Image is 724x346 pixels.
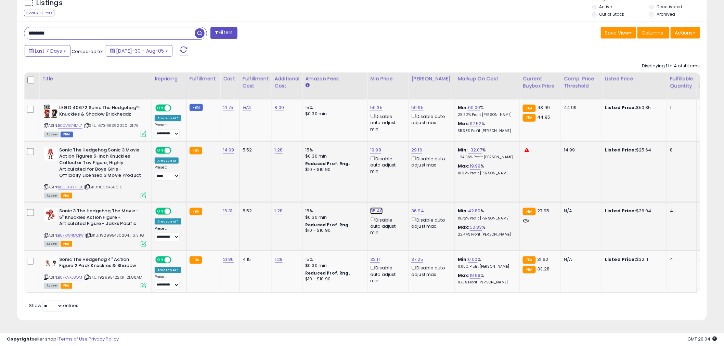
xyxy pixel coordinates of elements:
div: $10 - $10.90 [305,228,362,234]
label: Deactivated [657,4,682,10]
a: 14.99 [223,147,234,154]
div: Disable auto adjust max [411,264,450,278]
div: $50.35 [605,105,662,111]
b: Max: [458,120,470,127]
div: 4.15 [243,256,267,263]
a: 1.28 [275,147,283,154]
div: Disable auto adjust min [370,264,403,284]
div: 5.52 [243,147,267,153]
div: % [458,147,515,160]
small: FBA [190,147,202,155]
b: Max: [458,272,470,279]
span: | SKU: 673419392020_21.75 [83,123,139,128]
a: 50.83 [470,224,482,231]
b: Min: [458,104,468,111]
span: 33.28 [538,266,550,272]
span: All listings currently available for purchase on Amazon [44,193,60,199]
div: 0.00 [700,105,711,111]
span: FBM [61,132,73,137]
div: Ship Price [700,75,713,90]
button: Last 7 Days [25,45,70,57]
a: -32.07 [468,147,482,154]
div: Cost [223,75,237,82]
p: 11.73% Profit [PERSON_NAME] [458,280,515,285]
div: 14.99 [564,147,597,153]
span: All listings currently available for purchase on Amazon [44,283,60,289]
div: 0.00 [700,147,711,153]
span: | SKU: 192995430204_16.31TG [85,232,144,238]
div: % [458,208,515,221]
a: 37.25 [411,256,423,263]
div: $10 - $10.90 [305,276,362,282]
div: Amazon AI * [155,218,181,225]
span: OFF [170,209,181,214]
a: B07KVXL8QM [58,275,82,280]
div: Fulfillment [190,75,217,82]
div: Amazon Fees [305,75,364,82]
div: Additional Cost [275,75,300,90]
span: ON [156,147,165,153]
div: Fulfillment Cost [243,75,269,90]
a: 19.99 [470,272,481,279]
div: Amazon AI * [155,115,181,121]
a: 19.98 [370,147,381,154]
a: 1.28 [275,208,283,214]
a: 60.00 [468,104,480,111]
img: 41rkvJ77W+L._SL40_.jpg [44,147,57,161]
span: 27.95 [538,208,550,214]
small: FBA [190,208,202,215]
b: Listed Price: [605,147,636,153]
span: OFF [170,257,181,263]
b: Max: [458,163,470,169]
span: FBA [61,193,72,199]
div: Listed Price [605,75,664,82]
b: Listed Price: [605,104,636,111]
div: 8 [670,147,691,153]
div: % [458,163,515,176]
p: 22.44% Profit [PERSON_NAME] [458,232,515,237]
div: Preset: [155,275,181,290]
span: FBA [61,241,72,247]
div: [PERSON_NAME] [411,75,452,82]
a: 42.80 [468,208,481,214]
div: % [458,256,515,269]
div: Preset: [155,226,181,242]
span: 31.62 [538,256,548,263]
b: Max: [458,224,470,230]
div: Preset: [155,123,181,138]
div: Repricing [155,75,184,82]
div: $0.30 min [305,263,362,269]
div: 0.00 [700,256,711,263]
b: Reduced Prof. Rng. [305,161,350,167]
span: 44.95 [538,114,551,120]
b: Min: [458,256,468,263]
span: Show: entries [29,303,78,309]
b: Reduced Prof. Rng. [305,222,350,228]
div: $0.30 min [305,111,362,117]
small: FBA [523,208,535,215]
b: Listed Price: [605,208,636,214]
span: 2025-08-13 20:04 GMT [688,336,717,342]
div: Disable auto adjust max [411,112,450,126]
b: Sonic 3 The Hedgehog The Movie - 5" Knuckles Action Figure - Articulated Figure - Jakks Pacific [59,208,142,229]
div: Preset: [155,165,181,181]
a: 21.75 [223,104,234,111]
a: 32.11 [370,256,380,263]
th: The percentage added to the cost of goods (COGS) that forms the calculator for Min & Max prices. [455,72,520,99]
div: seller snap | | [7,336,119,343]
div: ASIN: [44,105,146,136]
div: Disable auto adjust max [411,155,450,168]
div: ASIN: [44,208,146,246]
button: Filters [210,27,237,39]
span: FBA [61,283,72,289]
div: $0.30 min [305,214,362,221]
b: Min: [458,147,468,153]
small: FBA [523,114,535,122]
a: B07KW4MQ1W [58,232,84,238]
p: 0.00% Profit [PERSON_NAME] [458,264,515,269]
span: ON [156,257,165,263]
p: 10.27% Profit [PERSON_NAME] [458,171,515,176]
label: Archived [657,11,675,17]
div: Fulfillable Quantity [670,75,694,90]
div: ASIN: [44,147,146,198]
